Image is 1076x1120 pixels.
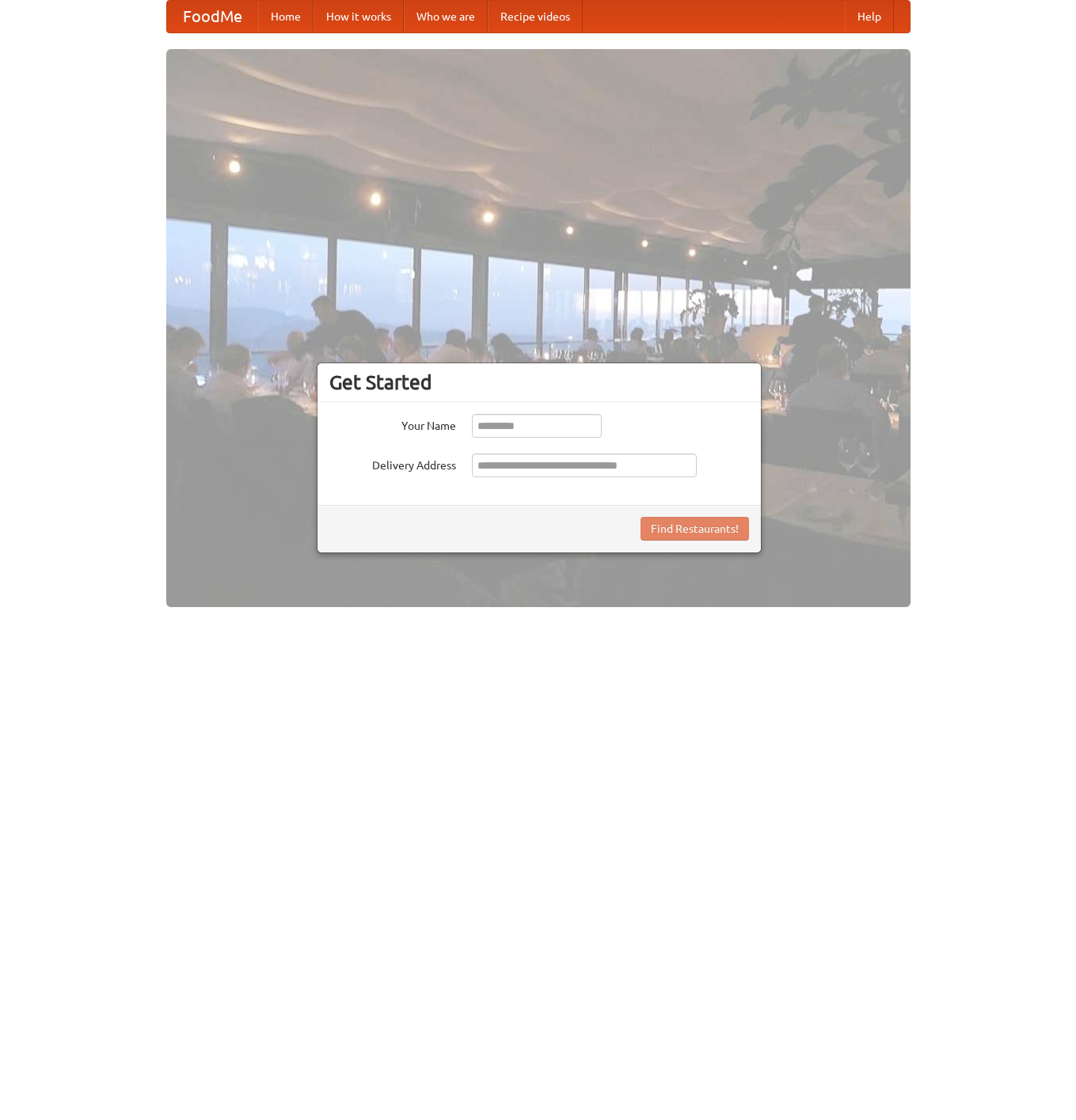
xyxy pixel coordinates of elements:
[488,1,583,32] a: Recipe videos
[845,1,894,32] a: Help
[314,1,404,32] a: How it works
[258,1,314,32] a: Home
[329,454,456,473] label: Delivery Address
[329,414,456,434] label: Your Name
[641,517,749,541] button: Find Restaurants!
[329,370,749,394] h3: Get Started
[404,1,488,32] a: Who we are
[167,1,258,32] a: FoodMe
